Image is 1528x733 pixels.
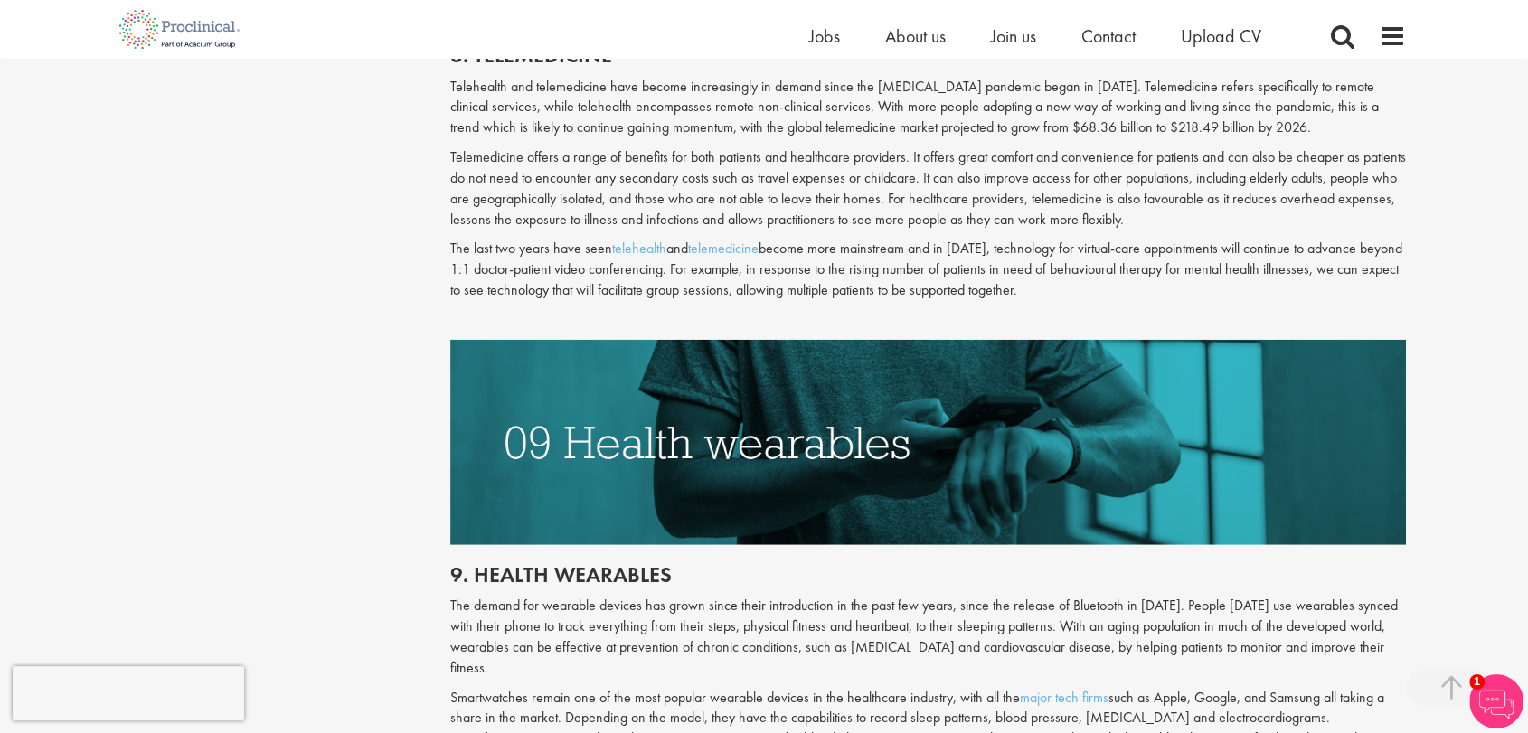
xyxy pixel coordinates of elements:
[450,239,1407,301] p: The last two years have seen and become more mainstream and in [DATE], technology for virtual-car...
[1469,674,1523,728] img: Chatbot
[688,239,759,258] a: telemedicine
[450,43,1407,67] h2: 8. Telemedicine
[450,563,1407,587] h2: 9. Health wearables
[991,24,1036,48] a: Join us
[450,77,1407,139] p: Telehealth and telemedicine have become increasingly in demand since the [MEDICAL_DATA] pandemic ...
[13,666,244,720] iframe: reCAPTCHA
[1020,688,1108,707] a: major tech firms
[1469,674,1485,690] span: 1
[450,147,1407,230] p: Telemedicine offers a range of benefits for both patients and healthcare providers. It offers gre...
[450,596,1407,678] p: The demand for wearable devices has grown since their introduction in the past few years, since t...
[1081,24,1136,48] a: Contact
[809,24,840,48] a: Jobs
[1181,24,1261,48] a: Upload CV
[885,24,946,48] a: About us
[612,239,666,258] a: telehealth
